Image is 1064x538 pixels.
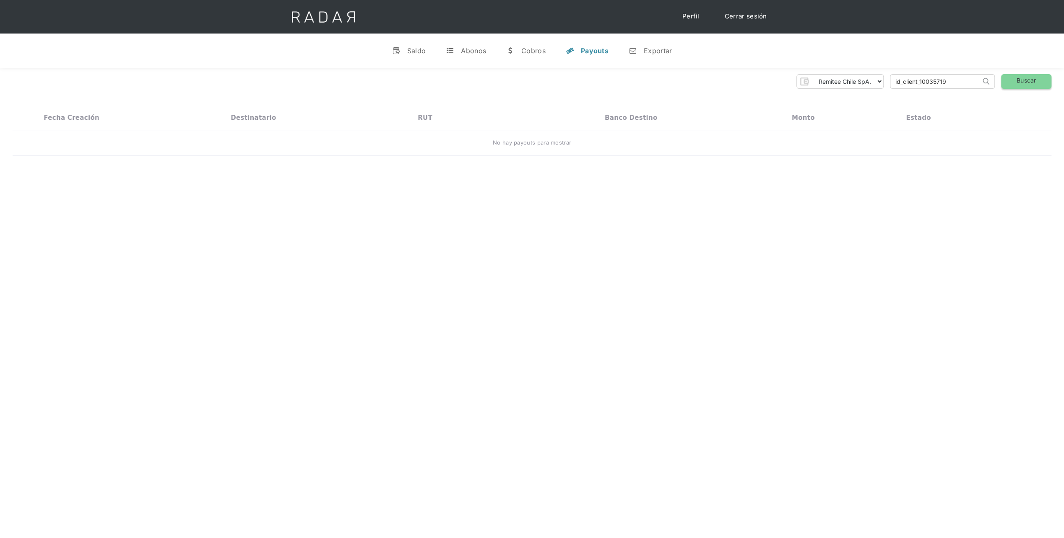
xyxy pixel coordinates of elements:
div: v [392,47,401,55]
div: w [506,47,515,55]
div: RUT [418,114,432,122]
div: No hay payouts para mostrar [493,139,571,147]
div: Estado [906,114,931,122]
div: t [446,47,454,55]
div: Abonos [461,47,486,55]
div: Banco destino [605,114,657,122]
a: Perfil [674,8,708,25]
a: Buscar [1001,74,1051,89]
form: Form [796,74,884,89]
div: Saldo [407,47,426,55]
div: Destinatario [231,114,276,122]
div: n [629,47,637,55]
a: Cerrar sesión [716,8,775,25]
div: Monto [792,114,815,122]
input: Busca por ID [890,75,981,88]
div: Payouts [581,47,609,55]
div: y [566,47,574,55]
div: Exportar [644,47,672,55]
div: Fecha creación [44,114,99,122]
div: Cobros [521,47,546,55]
